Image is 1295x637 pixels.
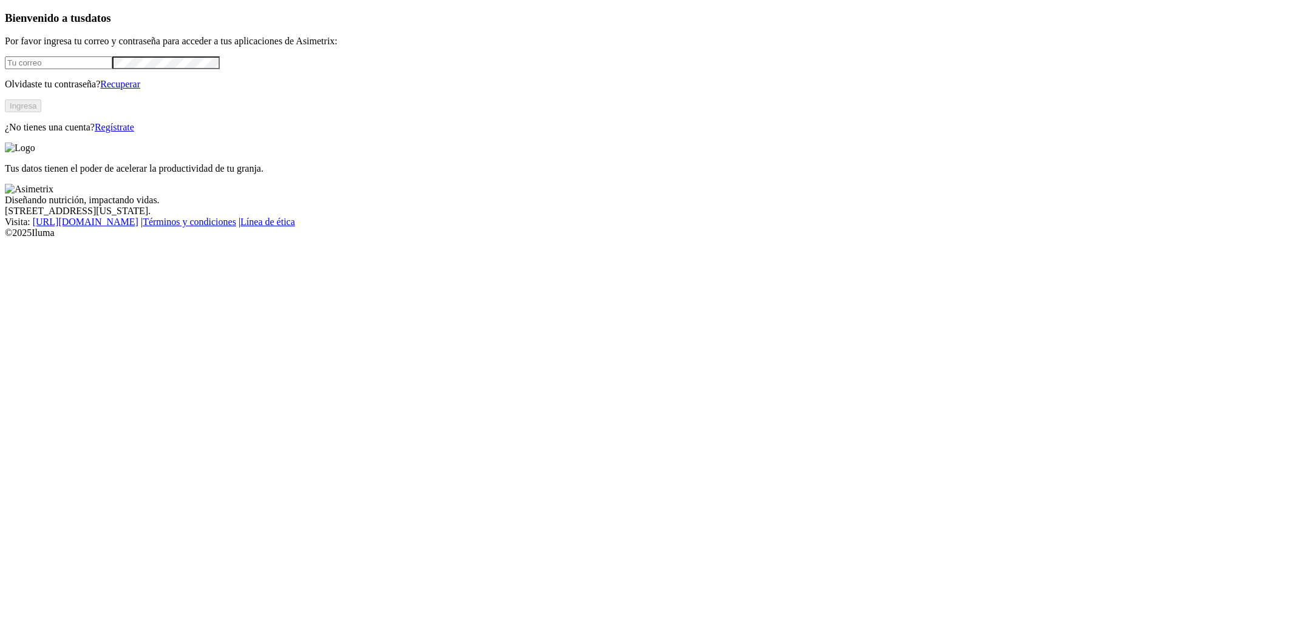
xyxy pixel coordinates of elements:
h3: Bienvenido a tus [5,12,1290,25]
img: Logo [5,143,35,153]
div: Diseñando nutrición, impactando vidas. [5,195,1290,206]
a: Términos y condiciones [143,217,236,227]
p: Tus datos tienen el poder de acelerar la productividad de tu granja. [5,163,1290,174]
p: Olvidaste tu contraseña? [5,79,1290,90]
a: [URL][DOMAIN_NAME] [33,217,138,227]
p: Por favor ingresa tu correo y contraseña para acceder a tus aplicaciones de Asimetrix: [5,36,1290,47]
input: Tu correo [5,56,112,69]
a: Recuperar [100,79,140,89]
a: Regístrate [95,122,134,132]
div: © 2025 Iluma [5,227,1290,238]
span: datos [85,12,111,24]
div: [STREET_ADDRESS][US_STATE]. [5,206,1290,217]
a: Línea de ética [240,217,295,227]
div: Visita : | | [5,217,1290,227]
img: Asimetrix [5,184,53,195]
p: ¿No tienes una cuenta? [5,122,1290,133]
button: Ingresa [5,99,41,112]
